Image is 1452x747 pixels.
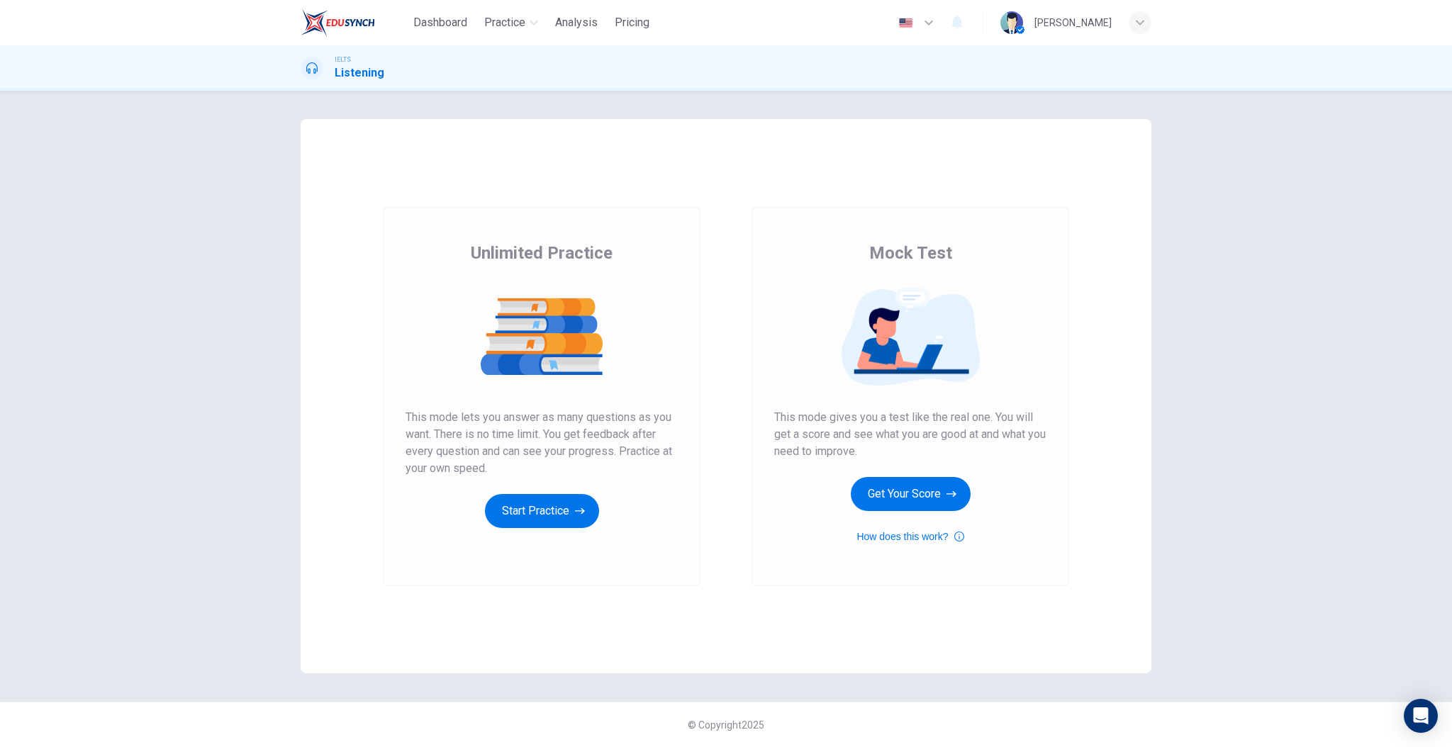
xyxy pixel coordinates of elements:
span: This mode lets you answer as many questions as you want. There is no time limit. You get feedback... [406,409,678,477]
h1: Listening [335,64,384,82]
button: Dashboard [408,10,473,35]
button: How does this work? [856,528,964,545]
span: Practice [484,14,525,31]
span: Analysis [555,14,598,31]
button: Start Practice [485,494,599,528]
span: This mode gives you a test like the real one. You will get a score and see what you are good at a... [774,409,1046,460]
span: © Copyright 2025 [688,719,764,731]
div: [PERSON_NAME] [1034,14,1112,31]
div: Open Intercom Messenger [1404,699,1438,733]
button: Practice [479,10,544,35]
img: en [897,18,915,28]
button: Pricing [609,10,655,35]
a: EduSynch logo [301,9,408,37]
button: Analysis [549,10,603,35]
span: IELTS [335,55,351,64]
span: Unlimited Practice [471,242,613,264]
span: Pricing [615,14,649,31]
img: Profile picture [1000,11,1023,34]
button: Get Your Score [851,477,971,511]
img: EduSynch logo [301,9,375,37]
span: Dashboard [413,14,467,31]
span: Mock Test [869,242,952,264]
